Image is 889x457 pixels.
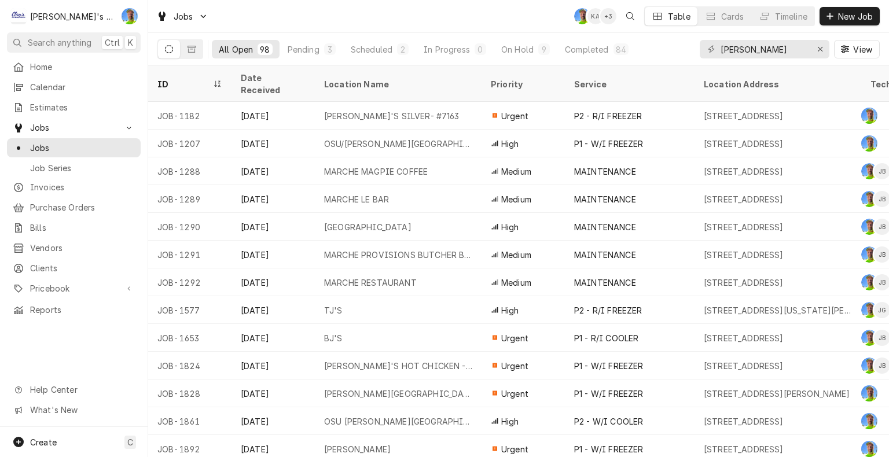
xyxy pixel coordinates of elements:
span: High [501,415,519,427]
a: Go to Jobs [7,118,141,137]
input: Keyword search [721,40,807,58]
div: P1 - W/I FREEZER [574,443,644,455]
div: MARCHE RESTAURANT [324,277,417,289]
a: Home [7,57,141,76]
div: GA [574,8,590,24]
div: Date Received [241,72,303,96]
div: 84 [616,43,626,56]
div: [STREET_ADDRESS] [704,443,784,455]
div: MAINTENANCE [574,277,636,289]
div: [DATE] [232,324,315,352]
div: [STREET_ADDRESS] [704,110,784,122]
span: Bills [30,222,135,234]
div: JOB-1292 [148,268,232,296]
div: In Progress [424,43,470,56]
div: JOB-1288 [148,157,232,185]
div: Table [668,10,690,23]
div: 98 [260,43,270,56]
div: OSU/[PERSON_NAME][GEOGRAPHIC_DATA][PERSON_NAME] [324,138,472,150]
button: Open search [621,7,640,25]
div: GA [861,219,877,235]
span: Help Center [30,384,134,396]
div: TJ'S [324,304,343,316]
div: MARCHE LE BAR [324,193,389,205]
span: Medium [501,277,531,289]
button: Erase input [811,40,829,58]
span: Create [30,437,57,447]
div: [DATE] [232,268,315,296]
span: Vendors [30,242,135,254]
span: Job Series [30,162,135,174]
div: Greg Austin's Avatar [861,330,877,346]
span: Urgent [501,332,528,344]
span: Purchase Orders [30,201,135,213]
span: C [127,436,133,448]
div: JOB-1828 [148,379,232,407]
span: High [501,221,519,233]
div: MARCHE PROVISIONS BUTCHER BLOCK [324,249,472,261]
a: Vendors [7,238,141,257]
div: JOB-1289 [148,185,232,213]
div: Greg Austin's Avatar [861,163,877,179]
div: [STREET_ADDRESS] [704,221,784,233]
span: Reports [30,304,135,316]
a: Reports [7,300,141,319]
div: OSU [PERSON_NAME][GEOGRAPHIC_DATA][PERSON_NAME] [324,415,472,427]
button: View [834,40,880,58]
div: GA [861,108,877,124]
div: [STREET_ADDRESS][PERSON_NAME] [704,388,850,400]
div: JOB-1653 [148,324,232,352]
div: MAINTENANCE [574,249,636,261]
a: Invoices [7,178,141,197]
div: [STREET_ADDRESS] [704,332,784,344]
div: Greg Austin's Avatar [122,8,138,24]
span: Jobs [30,142,135,154]
div: Timeline [775,10,807,23]
div: [STREET_ADDRESS] [704,415,784,427]
span: Jobs [174,10,193,23]
button: New Job [820,7,880,25]
div: [STREET_ADDRESS] [704,193,784,205]
div: C [10,8,27,24]
div: Greg Austin's Avatar [861,302,877,318]
div: MAINTENANCE [574,221,636,233]
div: Greg Austin's Avatar [861,441,877,457]
div: P2 - W/I COOLER [574,415,643,427]
div: 0 [477,43,484,56]
div: 3 [326,43,333,56]
a: Go to Pricebook [7,279,141,298]
span: High [501,138,519,150]
span: Calendar [30,81,135,93]
span: Urgent [501,388,528,400]
div: GA [861,330,877,346]
a: Bills [7,218,141,237]
div: Scheduled [351,43,392,56]
div: GA [861,358,877,374]
div: JOB-1291 [148,241,232,268]
div: GA [861,274,877,290]
div: GA [861,191,877,207]
a: Calendar [7,78,141,97]
div: [GEOGRAPHIC_DATA] [324,221,412,233]
div: [DATE] [232,185,315,213]
div: GA [122,8,138,24]
span: Medium [501,165,531,178]
div: Greg Austin's Avatar [861,135,877,152]
div: JOB-1861 [148,407,232,435]
span: Medium [501,193,531,205]
a: Go to Help Center [7,380,141,399]
div: Greg Austin's Avatar [861,108,877,124]
div: P1 - W/I FREEZER [574,388,644,400]
div: Location Address [704,78,850,90]
div: [PERSON_NAME][GEOGRAPHIC_DATA] [324,388,472,400]
div: JOB-1824 [148,352,232,379]
div: [PERSON_NAME]'S SILVER- #7163 [324,110,460,122]
div: [PERSON_NAME]'s Refrigeration [30,10,115,23]
div: Greg Austin's Avatar [861,219,877,235]
span: New Job [836,10,875,23]
div: [DATE] [232,157,315,185]
a: Job Series [7,159,141,178]
div: GA [861,413,877,429]
div: Greg Austin's Avatar [861,191,877,207]
div: KA [587,8,604,24]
